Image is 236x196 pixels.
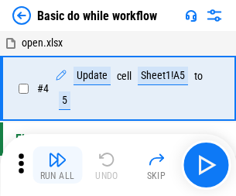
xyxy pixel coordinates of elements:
img: Support [185,9,197,22]
button: Skip [132,146,181,184]
div: Run All [40,171,75,181]
span: # 4 [37,82,49,95]
div: 5 [59,91,70,110]
img: Settings menu [205,6,224,25]
div: cell [117,70,132,82]
img: Back [12,6,31,25]
img: Run All [48,150,67,169]
div: to [194,70,203,82]
div: Update [74,67,111,85]
img: Main button [193,153,218,177]
span: open.xlsx [22,36,63,49]
div: Sheet1!A5 [138,67,188,85]
div: Skip [147,171,166,181]
button: Run All [32,146,82,184]
img: Skip [147,150,166,169]
div: Basic do while workflow [37,9,157,23]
